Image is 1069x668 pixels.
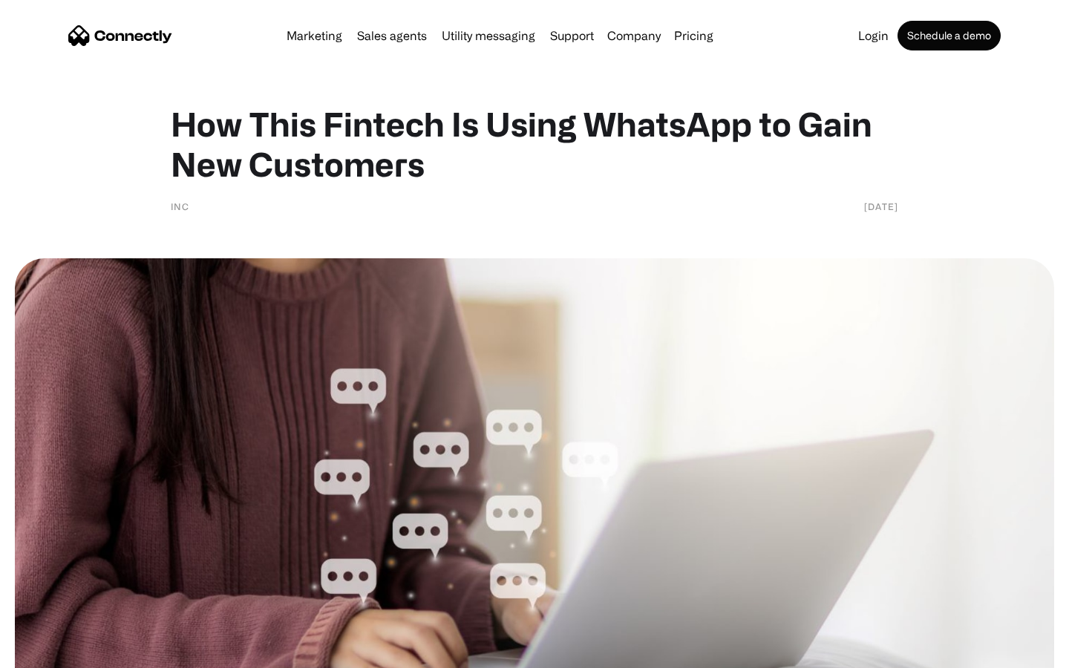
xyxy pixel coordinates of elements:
[30,642,89,663] ul: Language list
[436,30,541,42] a: Utility messaging
[15,642,89,663] aside: Language selected: English
[281,30,348,42] a: Marketing
[864,199,898,214] div: [DATE]
[607,25,661,46] div: Company
[898,21,1001,50] a: Schedule a demo
[544,30,600,42] a: Support
[351,30,433,42] a: Sales agents
[171,104,898,184] h1: How This Fintech Is Using WhatsApp to Gain New Customers
[171,199,189,214] div: INC
[668,30,719,42] a: Pricing
[852,30,895,42] a: Login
